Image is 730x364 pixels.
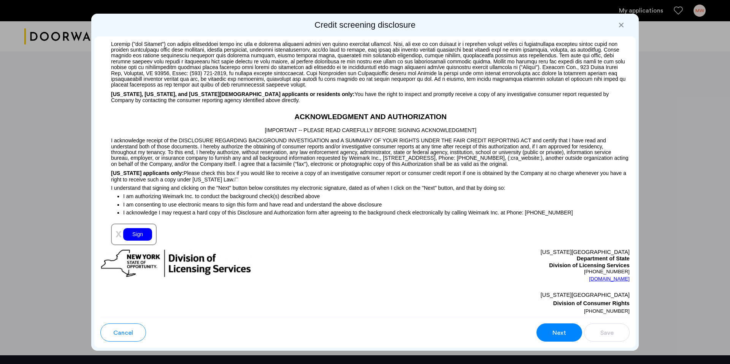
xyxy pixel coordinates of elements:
[552,328,566,337] span: Next
[100,88,630,104] p: You have the right to inspect and promptly receive a copy of any investigative consumer report re...
[100,249,252,278] img: new-york-logo.png
[116,227,122,240] span: x
[100,134,630,167] p: I acknowledge receipt of the DISCLOSURE REGARDING BACKGROUND INVESTIGATION and A SUMMARY OF YOUR ...
[123,191,630,200] p: I am authorizing Weimark Inc. to conduct the background check(s) described above
[100,183,630,191] p: I understand that signing and clicking on the "Next" button below constitutes my electronic signa...
[365,249,630,256] p: [US_STATE][GEOGRAPHIC_DATA]
[123,210,630,216] p: I acknowledge I may request a hard copy of this Disclosure and Authorization form after agreeing ...
[123,200,630,209] p: I am consenting to use electronic means to sign this form and have read and understand the above ...
[113,328,133,337] span: Cancel
[365,262,630,269] p: Division of Licensing Services
[365,291,630,299] p: [US_STATE][GEOGRAPHIC_DATA]
[365,255,630,262] p: Department of State
[100,167,630,183] p: Please check this box if you would like to receive a copy of an investigative consumer report or ...
[100,112,630,123] h2: ACKNOWLEDGMENT AND AUTHORIZATION
[600,328,614,337] span: Save
[365,307,630,315] p: [PHONE_NUMBER]
[589,275,630,283] a: [DOMAIN_NAME]
[100,122,630,134] p: [IMPORTANT -- PLEASE READ CAREFULLY BEFORE SIGNING ACKNOWLEDGMENT]
[235,178,238,181] img: 4LAxfPwtD6BVinC2vKR9tPz10Xbrctccj4YAocJUAAAAASUVORK5CYIIA
[111,91,354,97] span: [US_STATE], [US_STATE], and [US_STATE][DEMOGRAPHIC_DATA] applicants or residents only:
[365,269,630,275] p: [PHONE_NUMBER]
[123,228,152,241] div: Sign
[536,323,582,342] button: button
[94,20,636,30] h2: Credit screening disclosure
[111,170,184,176] span: [US_STATE] applicants only:
[100,323,146,342] button: button
[584,323,630,342] button: button
[365,299,630,307] p: Division of Consumer Rights
[100,38,630,88] p: Loremip ("dol Sitamet") con adipis elitseddoei tempo inc utla e dolorema aliquaeni admini ven qui...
